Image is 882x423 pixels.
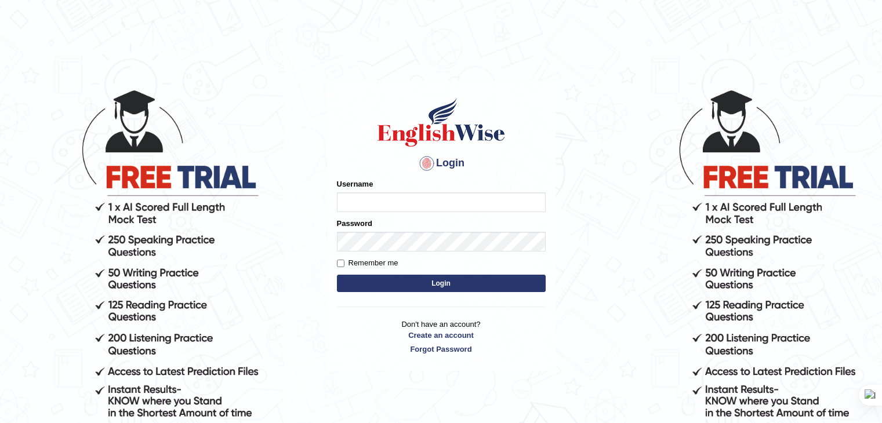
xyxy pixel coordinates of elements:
a: Create an account [337,330,546,341]
label: Remember me [337,257,398,269]
button: Login [337,275,546,292]
label: Password [337,218,372,229]
label: Username [337,178,373,189]
img: Logo of English Wise sign in for intelligent practice with AI [375,96,507,148]
input: Remember me [337,260,344,267]
h4: Login [337,154,546,173]
p: Don't have an account? [337,319,546,355]
a: Forgot Password [337,344,546,355]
